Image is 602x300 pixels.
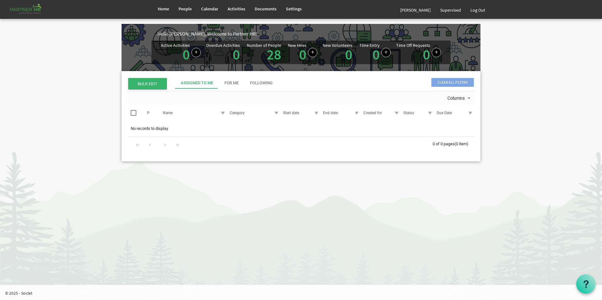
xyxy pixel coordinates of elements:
span: Due Date [437,111,452,115]
div: Volunteer hired in the last 7 days [323,43,354,62]
span: Status [403,111,414,115]
a: 0 [299,46,306,63]
a: 0 [345,46,352,63]
div: Total number of active people in Partner HR [247,43,283,62]
div: Number of Time Entries [359,43,391,62]
div: Number of People [247,43,281,47]
div: Overdue Activities [206,43,240,47]
span: Start date [283,111,299,115]
span: Clear all filters [431,78,474,87]
a: Create a new time off request [432,48,441,57]
div: Time Off Requests [396,43,430,47]
div: Columns [446,91,473,104]
div: Go to first page [133,140,142,149]
span: Settings [286,6,302,12]
span: Calendar [201,6,218,12]
span: Created for [363,111,382,115]
a: 0 [183,46,190,63]
div: People hired in the last 7 days [288,43,317,62]
span: People [179,6,192,12]
span: Activities [228,6,245,12]
div: New Hires [288,43,306,47]
div: Number of active Activities in Partner HR [161,43,201,62]
div: For Me [224,80,239,86]
span: Category [230,111,245,115]
div: Time Entry [359,43,380,47]
div: Assigned To Me [181,80,213,86]
div: New Volunteers [323,43,352,47]
div: 0 of 0 pages (0 item) [433,137,474,150]
div: Active Activities [161,43,190,47]
button: Columns [446,94,473,103]
div: tab-header [175,77,521,89]
span: Name [163,111,173,115]
a: 0 [233,46,240,63]
a: Log Out [466,1,490,19]
div: Go to next page [161,140,169,149]
span: Home [158,6,169,12]
div: Activities assigned to you for which the Due Date is passed [206,43,241,62]
div: Go to last page [173,140,182,149]
a: 0 [372,46,380,63]
a: Log hours [381,48,391,57]
span: BULK EDIT [128,78,167,89]
a: 0 [423,46,430,63]
span: P [147,111,150,115]
div: Go to previous page [146,140,154,149]
a: Create a new Activity [191,48,201,57]
span: 0 of 0 pages [433,142,455,146]
a: 28 [267,46,281,63]
div: Following [250,80,273,86]
span: Documents [255,6,276,12]
a: Add new person to Partner HR [308,48,317,57]
td: No records to display [128,123,474,135]
div: Number of active time off requests [396,43,441,62]
span: Supervised [440,7,461,13]
span: End date [323,111,338,115]
span: (0 item) [455,142,469,146]
p: © 2025 - Societ [5,290,602,296]
div: Hello [PERSON_NAME], Welcome to Partner HR! [157,30,480,37]
a: [PERSON_NAME] [395,1,435,19]
a: Supervised [435,1,466,19]
span: Columns [447,94,465,102]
